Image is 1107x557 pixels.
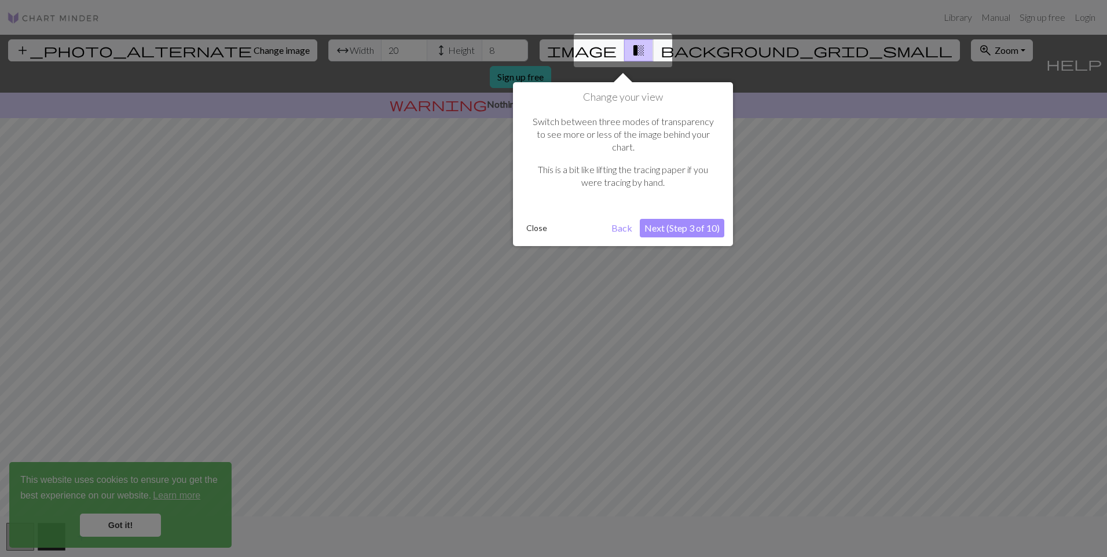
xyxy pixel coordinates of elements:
[640,219,724,237] button: Next (Step 3 of 10)
[522,219,552,237] button: Close
[522,91,724,104] h1: Change your view
[607,219,637,237] button: Back
[513,82,733,246] div: Change your view
[527,115,719,154] p: Switch between three modes of transparency to see more or less of the image behind your chart.
[527,163,719,189] p: This is a bit like lifting the tracing paper if you were tracing by hand.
